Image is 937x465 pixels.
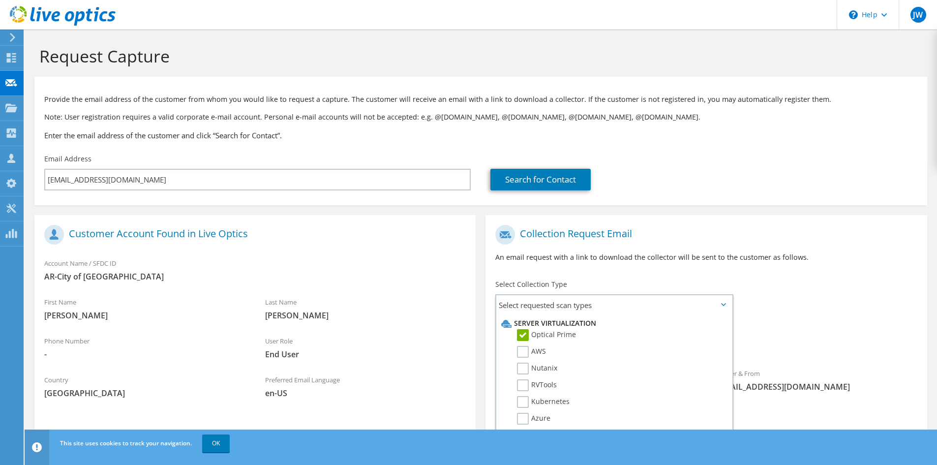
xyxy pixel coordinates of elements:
label: AWS [517,346,546,358]
a: OK [202,434,230,452]
svg: \n [849,10,858,19]
h3: Enter the email address of the customer and click “Search for Contact”. [44,130,917,141]
label: RVTools [517,379,557,391]
div: Preferred Email Language [255,370,476,403]
span: [PERSON_NAME] [265,310,466,321]
div: First Name [34,292,255,326]
span: en-US [265,388,466,399]
span: [PERSON_NAME] [44,310,245,321]
div: Phone Number [34,331,255,365]
div: Account Name / SFDC ID [34,253,476,287]
span: AR-City of [GEOGRAPHIC_DATA] [44,271,466,282]
label: Nutanix [517,363,557,374]
p: An email request with a link to download the collector will be sent to the customer as follows. [495,252,917,263]
span: This site uses cookies to track your navigation. [60,439,192,447]
div: To [485,363,706,397]
label: Email Address [44,154,91,164]
label: Azure [517,413,550,425]
label: Optical Prime [517,329,576,341]
span: JW [910,7,926,23]
div: Requested Collections [485,319,927,358]
span: [EMAIL_ADDRESS][DOMAIN_NAME] [716,381,917,392]
p: Note: User registration requires a valid corporate e-mail account. Personal e-mail accounts will ... [44,112,917,123]
span: - [44,349,245,360]
span: Select requested scan types [496,295,732,315]
div: Country [34,370,255,403]
a: Search for Contact [490,169,591,190]
li: Server Virtualization [499,317,727,329]
div: CC & Reply To [485,402,927,436]
div: Last Name [255,292,476,326]
div: Sender & From [706,363,927,397]
label: Kubernetes [517,396,570,408]
span: [GEOGRAPHIC_DATA] [44,388,245,399]
label: Select Collection Type [495,279,567,289]
div: User Role [255,331,476,365]
h1: Collection Request Email [495,225,912,245]
h1: Request Capture [39,46,917,66]
span: End User [265,349,466,360]
h1: Customer Account Found in Live Optics [44,225,461,245]
p: Provide the email address of the customer from whom you would like to request a capture. The cust... [44,94,917,105]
